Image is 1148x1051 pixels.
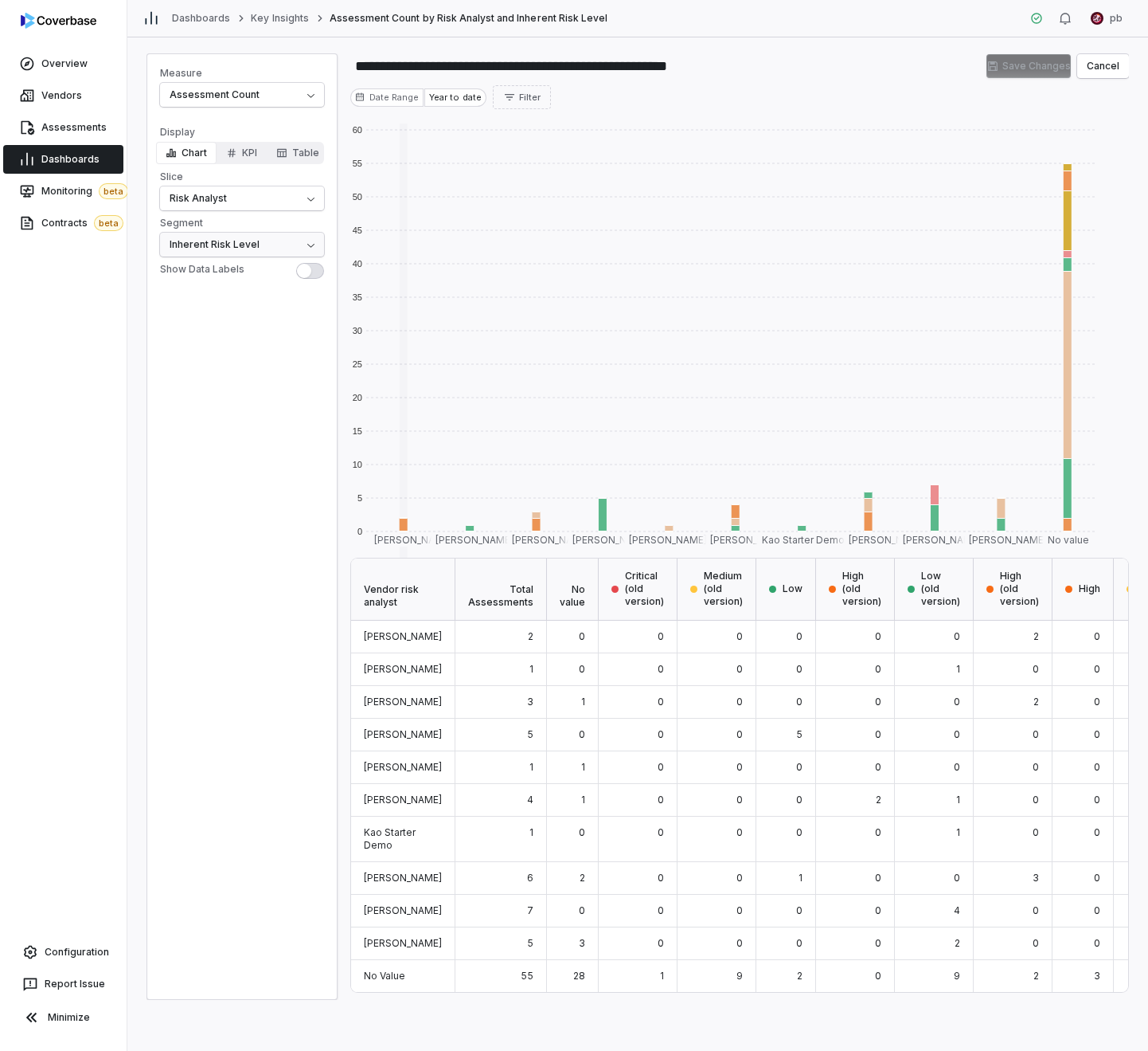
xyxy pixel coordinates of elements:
[1033,826,1039,838] span: 0
[1091,12,1103,25] img: pb undefined avatar
[455,559,547,621] div: Total Assessments
[1000,570,1039,608] span: High (old version)
[350,88,486,107] button: Date range for reportDate RangeYear to date
[625,570,664,608] span: Critical (old version)
[99,183,128,199] span: beta
[875,970,881,982] span: 0
[1094,794,1100,806] span: 0
[796,794,802,806] span: 0
[1110,12,1123,25] span: pb
[353,326,362,335] text: 30
[875,663,881,675] span: 0
[529,663,533,675] span: 1
[528,630,533,642] span: 2
[954,761,960,773] span: 0
[1033,761,1039,773] span: 0
[1094,663,1100,675] span: 0
[736,630,743,642] span: 0
[353,159,362,168] text: 55
[875,696,881,708] span: 0
[736,826,743,838] span: 0
[1094,970,1100,982] span: 3
[796,937,802,949] span: 0
[424,88,486,107] div: Year to date
[1033,696,1039,708] span: 2
[796,904,802,916] span: 0
[160,171,324,183] span: Slice
[1094,761,1100,773] span: 0
[156,142,217,164] button: DisplayKPITable
[1033,663,1039,675] span: 0
[1094,630,1100,642] span: 0
[736,794,743,806] span: 0
[3,209,123,237] a: Contractsbeta
[796,696,802,708] span: 0
[954,872,960,884] span: 0
[527,794,533,806] span: 4
[6,938,120,967] a: Configuration
[796,761,802,773] span: 0
[6,1002,120,1033] button: Minimize
[579,826,585,838] span: 0
[956,826,960,838] span: 1
[954,970,960,982] span: 9
[160,83,324,107] button: Measure
[875,937,881,949] span: 0
[1033,937,1039,949] span: 0
[658,904,664,916] span: 0
[875,904,881,916] span: 0
[1079,582,1100,595] span: High
[1094,904,1100,916] span: 0
[1033,794,1039,806] span: 0
[45,946,109,959] span: Configuration
[41,89,82,102] span: Vendors
[160,233,324,257] button: Segment
[160,186,324,210] button: Slice
[955,937,960,949] span: 2
[353,426,362,436] text: 15
[3,113,123,142] a: Assessments
[1094,696,1100,708] span: 0
[357,493,362,503] text: 5
[353,125,362,135] text: 60
[796,630,802,642] span: 0
[529,826,533,838] span: 1
[355,92,365,102] svg: Date range for report
[364,872,442,884] span: [PERSON_NAME]
[579,937,585,949] span: 3
[1033,904,1039,916] span: 0
[357,527,362,536] text: 0
[353,259,362,269] text: 40
[41,153,100,166] span: Dashboards
[736,904,743,916] span: 0
[41,215,123,231] span: Contracts
[736,663,743,675] span: 0
[658,826,664,838] span: 0
[364,970,405,982] span: No Value
[1033,728,1039,740] span: 0
[351,559,455,621] div: Vendor risk analyst
[581,696,585,708] span: 1
[1033,970,1039,982] span: 2
[353,393,362,402] text: 20
[251,12,308,25] a: Key Insights
[296,263,324,279] button: Show Data Labels
[658,872,664,884] span: 0
[527,937,533,949] span: 5
[364,937,442,949] span: [PERSON_NAME]
[799,872,802,884] span: 1
[41,57,88,70] span: Overview
[579,728,585,740] span: 0
[658,761,664,773] span: 0
[736,937,743,949] span: 0
[364,794,442,806] span: [PERSON_NAME]
[658,728,664,740] span: 0
[1094,728,1100,740] span: 0
[529,761,533,773] span: 1
[547,559,599,621] div: No value
[954,696,960,708] span: 0
[160,263,293,279] span: Show Data Labels
[353,292,362,302] text: 35
[658,663,664,675] span: 0
[353,359,362,369] text: 25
